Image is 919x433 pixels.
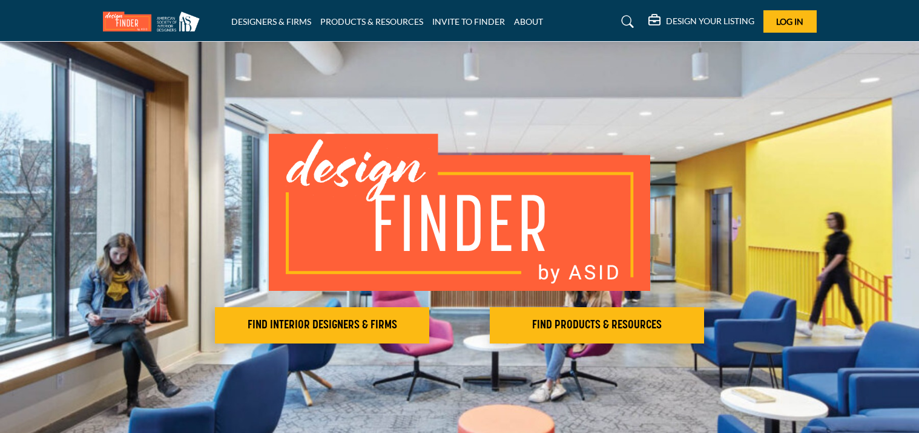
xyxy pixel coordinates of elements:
[320,16,423,27] a: PRODUCTS & RESOURCES
[776,16,803,27] span: Log In
[763,10,817,33] button: Log In
[103,11,206,31] img: Site Logo
[215,307,429,343] button: FIND INTERIOR DESIGNERS & FIRMS
[666,16,754,27] h5: DESIGN YOUR LISTING
[514,16,543,27] a: ABOUT
[490,307,704,343] button: FIND PRODUCTS & RESOURCES
[648,15,754,29] div: DESIGN YOUR LISTING
[269,134,650,291] img: image
[231,16,311,27] a: DESIGNERS & FIRMS
[219,318,426,333] h2: FIND INTERIOR DESIGNERS & FIRMS
[493,318,700,333] h2: FIND PRODUCTS & RESOURCES
[610,12,642,31] a: Search
[432,16,505,27] a: INVITE TO FINDER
